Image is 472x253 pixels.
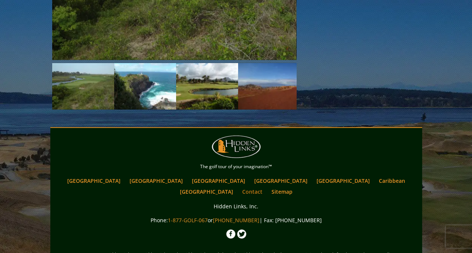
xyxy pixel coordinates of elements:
[63,175,124,186] a: [GEOGRAPHIC_DATA]
[226,229,235,239] img: Facebook
[268,186,296,197] a: Sitemap
[238,186,266,197] a: Contact
[313,175,374,186] a: [GEOGRAPHIC_DATA]
[52,215,420,225] p: Phone: or | Fax: [PHONE_NUMBER]
[176,186,237,197] a: [GEOGRAPHIC_DATA]
[375,175,409,186] a: Caribbean
[250,175,311,186] a: [GEOGRAPHIC_DATA]
[126,175,187,186] a: [GEOGRAPHIC_DATA]
[188,175,249,186] a: [GEOGRAPHIC_DATA]
[168,217,208,224] a: 1-877-GOLF-067
[52,202,420,211] p: Hidden Links, Inc.
[237,229,246,239] img: Twitter
[52,163,420,171] p: The golf tour of your imagination™
[213,217,259,224] a: [PHONE_NUMBER]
